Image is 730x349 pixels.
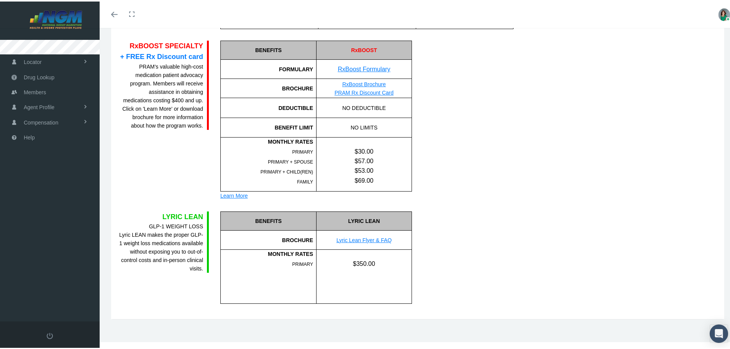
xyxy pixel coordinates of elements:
div: BENEFITS [220,39,316,58]
div: BENEFITS [220,210,316,229]
div: DEDUCTIBLE [221,102,313,111]
div: NO DEDUCTIBLE [316,97,412,116]
span: Locator [24,53,42,68]
div: LYRIC LEAN [316,210,412,229]
div: RxBOOST SPECIALTY [119,39,203,61]
a: RxBoost Formulary [338,64,390,71]
img: NATIONAL GROUP MARKETING [10,8,102,28]
div: $53.00 [317,164,412,174]
img: S_Profile_Picture_2599.jpg [719,7,730,20]
div: MONTHLY RATES [221,136,313,144]
span: Help [24,129,35,143]
div: LYRIC LEAN [119,210,203,221]
div: BROCHURE [220,77,316,97]
div: $57.00 [317,155,412,164]
span: PRIMARY + CHILD(REN) [261,168,313,173]
span: FAMILY [297,178,313,183]
div: Open Intercom Messenger [710,323,728,341]
div: $69.00 [317,174,412,184]
div: $30.00 [317,145,412,155]
span: Compensation [24,114,58,128]
div: MONTHLY RATES [221,248,313,257]
span: PRIMARY [292,148,313,153]
div: Learn More [220,190,412,198]
span: + FREE Rx Discount card [120,51,203,59]
a: RxBoost Brochure [342,80,386,86]
span: PRIMARY + SPOUSE [268,158,313,163]
a: Lyric Lean Flyer & FAQ [336,236,392,242]
div: RxBOOST [316,39,412,58]
div: NO LIMITS [316,116,412,136]
a: PRAM Rx Discount Card [335,88,394,94]
span: Members [24,84,46,98]
span: PRIMARY [292,260,313,265]
div: BENEFIT LIMIT [221,122,313,130]
div: $350.00 [317,257,412,267]
span: Drug Lookup [24,69,54,83]
div: BROCHURE [220,229,316,248]
div: FORMULARY [220,58,316,77]
span: Agent Profile [24,98,54,113]
div: GLP-1 WEIGHT LOSS Lyric LEAN makes the proper GLP-1 weight loss medications available without exp... [119,221,203,271]
div: PRAM’s valuable high-cost medication patient advocacy program. Members will receive assistance in... [119,61,203,128]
